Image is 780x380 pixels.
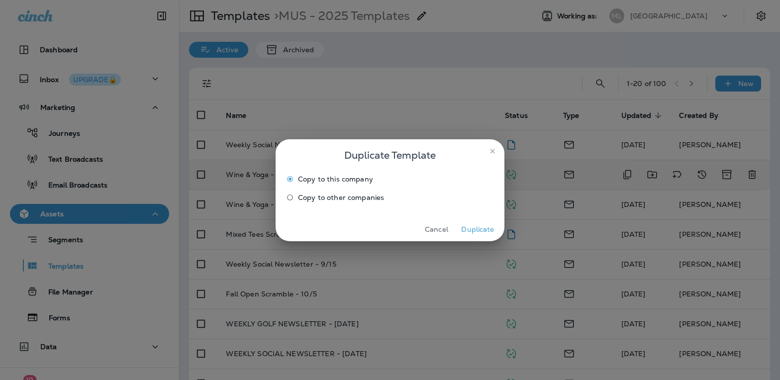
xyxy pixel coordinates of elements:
button: Duplicate [459,222,496,237]
button: close [485,143,500,159]
span: Copy to other companies [298,193,384,201]
button: Cancel [418,222,455,237]
span: Duplicate Template [344,147,436,163]
span: Copy to this company [298,175,373,183]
